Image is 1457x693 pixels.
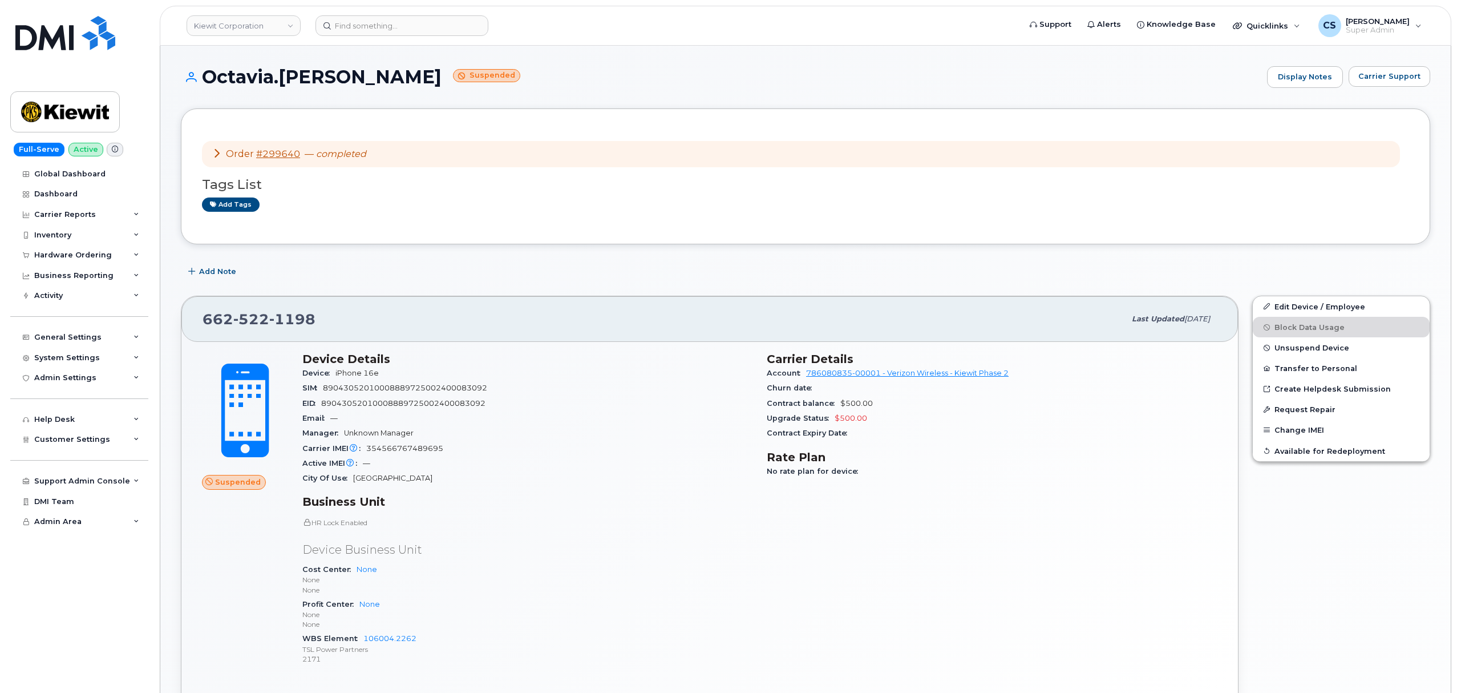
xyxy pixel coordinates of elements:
span: iPhone 16e [335,369,379,377]
span: 1198 [269,311,315,328]
small: Suspended [453,69,520,82]
span: Account [767,369,806,377]
p: None [302,575,753,585]
span: 354566767489695 [366,444,443,453]
span: Profit Center [302,600,359,609]
span: Cost Center [302,565,357,574]
span: [DATE] [1184,315,1210,323]
h3: Rate Plan [767,450,1217,464]
span: Active IMEI [302,459,363,468]
a: 786080835-00001 - Verizon Wireless - Kiewit Phase 2 [806,369,1009,377]
span: City Of Use [302,474,353,482]
span: Email [302,414,330,422]
span: Unknown Manager [344,429,414,437]
span: $500.00 [835,414,867,422]
h1: Octavia.[PERSON_NAME] [181,67,1261,87]
button: Add Note [181,261,246,282]
span: Carrier IMEI [302,444,366,453]
iframe: Messenger Launcher [1407,643,1448,684]
span: Add Note [199,266,236,277]
a: Display Notes [1267,66,1343,88]
em: completed [316,148,366,159]
p: 2171 [302,654,753,664]
span: Suspended [215,477,261,487]
p: Device Business Unit [302,542,753,558]
span: EID [302,399,321,408]
span: 89043052010008889725002400083092 [321,399,485,408]
p: None [302,619,753,629]
a: Edit Device / Employee [1253,296,1430,317]
span: 522 [233,311,269,328]
span: — [305,148,366,159]
span: Order [226,148,254,159]
span: — [363,459,370,468]
button: Available for Redeployment [1253,441,1430,461]
button: Block Data Usage [1253,317,1430,337]
span: No rate plan for device [767,467,864,476]
a: 106004.2262 [363,634,416,643]
p: None [302,610,753,619]
a: Create Helpdesk Submission [1253,378,1430,399]
span: Unsuspend Device [1274,344,1349,352]
span: Available for Redeployment [1274,446,1385,455]
span: — [330,414,338,422]
span: Manager [302,429,344,437]
span: Contract balance [767,399,840,408]
h3: Business Unit [302,495,753,509]
span: Carrier Support [1358,71,1420,82]
span: Churn date [767,384,817,392]
a: None [357,565,377,574]
h3: Carrier Details [767,352,1217,366]
button: Transfer to Personal [1253,358,1430,378]
span: Contract Expiry Date [767,429,853,437]
h3: Device Details [302,352,753,366]
span: $500.00 [840,399,873,408]
p: HR Lock Enabled [302,518,753,527]
h3: Tags List [202,178,1409,192]
span: WBS Element [302,634,363,643]
span: 89043052010008889725002400083092 [323,384,487,392]
button: Unsuspend Device [1253,337,1430,358]
button: Change IMEI [1253,420,1430,440]
span: 662 [203,311,315,328]
span: Upgrade Status [767,414,835,422]
p: TSL Power Partners [302,644,753,654]
a: None [359,600,380,609]
span: [GEOGRAPHIC_DATA] [353,474,432,482]
span: SIM [302,384,323,392]
button: Carrier Support [1349,66,1430,87]
a: #299640 [256,148,300,159]
p: None [302,585,753,595]
a: Add tags [202,198,260,212]
span: Device [302,369,335,377]
button: Request Repair [1253,399,1430,420]
span: Last updated [1132,315,1184,323]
